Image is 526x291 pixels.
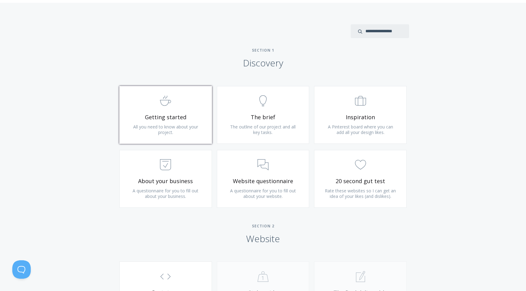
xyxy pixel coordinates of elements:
[129,114,202,121] span: Getting started
[133,188,198,199] span: A questionnaire for you to fill out about your business.
[230,188,296,199] span: A questionnaire for you to fill out about your website.
[226,114,300,121] span: The brief
[351,24,409,38] input: search input
[217,86,309,144] a: The brief The outline of our project and all key tasks.
[314,86,407,144] a: Inspiration A Pinterest board where you can add all your design likes.
[217,150,309,208] a: Website questionnaire A questionnaire for you to fill out about your website.
[230,124,296,135] span: The outline of our project and all key tasks.
[324,114,397,121] span: Inspiration
[324,178,397,185] span: 20 second gut test
[133,124,198,135] span: All you need to know about your project.
[328,124,393,135] span: A Pinterest board where you can add all your design likes.
[12,260,31,279] iframe: Toggle Customer Support
[226,178,300,185] span: Website questionnaire
[314,150,407,208] a: 20 second gut test Rate these websites so I can get an idea of your likes (and dislikes).
[119,150,212,208] a: About your business A questionnaire for you to fill out about your business.
[129,178,202,185] span: About your business
[325,188,396,199] span: Rate these websites so I can get an idea of your likes (and dislikes).
[119,86,212,144] a: Getting started All you need to know about your project.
